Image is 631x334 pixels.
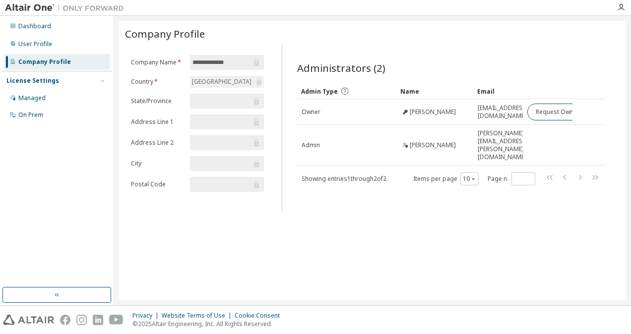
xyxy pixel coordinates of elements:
div: On Prem [18,111,43,119]
button: Request Owner Change [527,104,611,120]
button: 10 [463,175,476,183]
label: Company Name [131,58,184,66]
span: Owner [302,108,320,116]
div: License Settings [6,77,59,85]
span: [PERSON_NAME] [410,141,456,149]
div: Cookie Consent [235,312,286,320]
img: instagram.svg [76,315,87,325]
div: Company Profile [18,58,71,66]
span: Company Profile [125,27,205,41]
span: [PERSON_NAME][EMAIL_ADDRESS][PERSON_NAME][DOMAIN_NAME] [478,129,528,161]
span: Items per page [413,172,479,185]
img: youtube.svg [109,315,124,325]
p: © 2025 Altair Engineering, Inc. All Rights Reserved. [132,320,286,328]
img: altair_logo.svg [3,315,54,325]
div: Name [400,83,469,99]
div: Privacy [132,312,162,320]
label: Country [131,78,184,86]
span: Admin [302,141,320,149]
div: Dashboard [18,22,51,30]
div: Managed [18,94,46,102]
div: Email [477,83,519,99]
span: [EMAIL_ADDRESS][DOMAIN_NAME] [478,104,528,120]
div: [GEOGRAPHIC_DATA] [190,76,264,88]
label: State/Province [131,97,184,105]
label: City [131,160,184,167]
img: facebook.svg [60,315,70,325]
label: Postal Code [131,180,184,188]
div: [GEOGRAPHIC_DATA] [190,76,253,87]
div: User Profile [18,40,52,48]
span: Page n. [488,172,535,185]
div: Website Terms of Use [162,312,235,320]
span: Showing entries 1 through 2 of 2 [302,174,386,183]
label: Address Line 1 [131,118,184,126]
span: Admin Type [301,87,338,96]
span: [PERSON_NAME] [410,108,456,116]
span: Administrators (2) [297,61,385,75]
label: Address Line 2 [131,139,184,147]
img: Altair One [5,3,129,13]
img: linkedin.svg [93,315,103,325]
